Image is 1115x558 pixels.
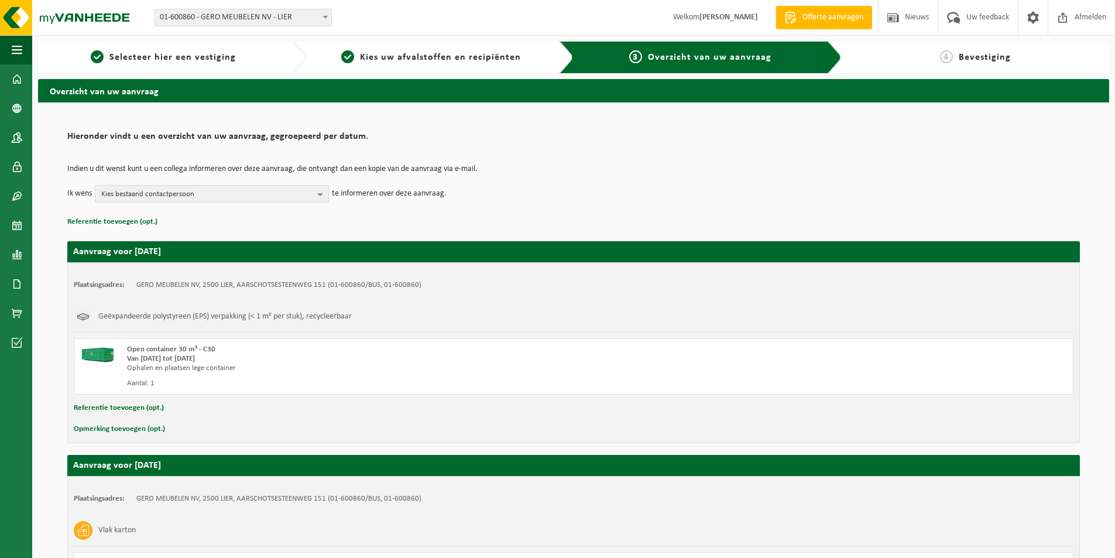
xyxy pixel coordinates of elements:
[67,132,1080,148] h2: Hieronder vindt u een overzicht van uw aanvraag, gegroepeerd per datum.
[73,247,161,256] strong: Aanvraag voor [DATE]
[109,53,236,62] span: Selecteer hier een vestiging
[155,9,331,26] span: 01-600860 - GERO MEUBELEN NV - LIER
[776,6,872,29] a: Offerte aanvragen
[38,79,1109,102] h2: Overzicht van uw aanvraag
[959,53,1011,62] span: Bevestiging
[101,186,313,203] span: Kies bestaand contactpersoon
[74,281,125,289] strong: Plaatsingsadres:
[127,345,215,353] span: Open container 30 m³ - C30
[74,400,164,416] button: Referentie toevoegen (opt.)
[73,461,161,470] strong: Aanvraag voor [DATE]
[95,185,329,203] button: Kies bestaand contactpersoon
[67,185,92,203] p: Ik wens
[91,50,104,63] span: 1
[98,521,136,540] h3: Vlak karton
[74,495,125,502] strong: Plaatsingsadres:
[80,345,115,362] img: HK-XC-30-GN-00.png
[360,53,521,62] span: Kies uw afvalstoffen en recipiënten
[332,185,447,203] p: te informeren over deze aanvraag.
[136,494,421,504] td: GERO MEUBELEN NV, 2500 LIER, AARSCHOTSESTEENWEG 151 (01-600860/BUS, 01-600860)
[127,355,195,362] strong: Van [DATE] tot [DATE]
[341,50,354,63] span: 2
[648,53,771,62] span: Overzicht van uw aanvraag
[67,165,1080,173] p: Indien u dit wenst kunt u een collega informeren over deze aanvraag, die ontvangt dan een kopie v...
[74,422,165,437] button: Opmerking toevoegen (opt.)
[155,9,332,26] span: 01-600860 - GERO MEUBELEN NV - LIER
[800,12,866,23] span: Offerte aanvragen
[136,280,421,290] td: GERO MEUBELEN NV, 2500 LIER, AARSCHOTSESTEENWEG 151 (01-600860/BUS, 01-600860)
[44,50,283,64] a: 1Selecteer hier een vestiging
[629,50,642,63] span: 3
[312,50,551,64] a: 2Kies uw afvalstoffen en recipiënten
[940,50,953,63] span: 4
[699,13,758,22] strong: [PERSON_NAME]
[127,379,620,388] div: Aantal: 1
[67,214,157,230] button: Referentie toevoegen (opt.)
[98,307,352,326] h3: Geëxpandeerde polystyreen (EPS) verpakking (< 1 m² per stuk), recycleerbaar
[127,364,620,373] div: Ophalen en plaatsen lege container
